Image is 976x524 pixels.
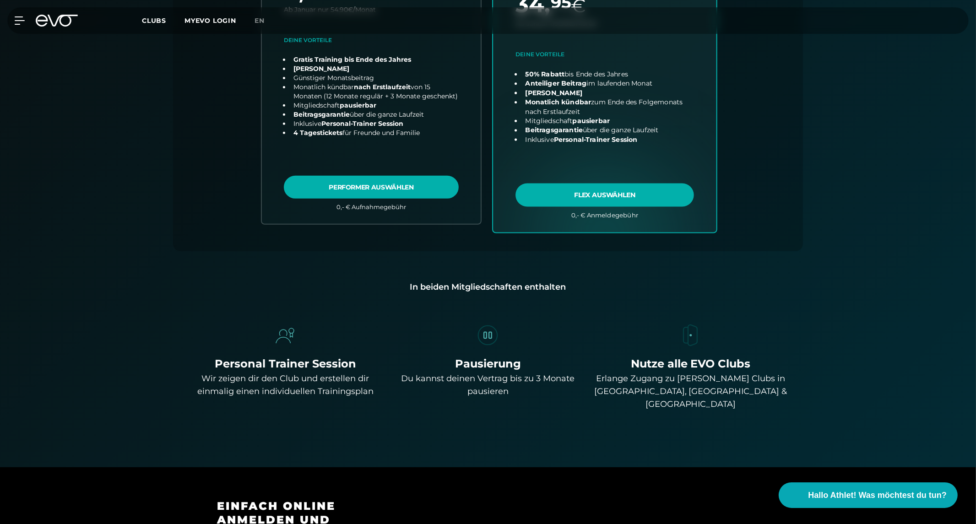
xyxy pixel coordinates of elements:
div: In beiden Mitgliedschaften enthalten [188,281,788,293]
img: evofitness [678,323,704,348]
span: Clubs [142,16,166,25]
div: Nutze alle EVO Clubs [593,356,788,372]
a: MYEVO LOGIN [184,16,236,25]
img: evofitness [272,323,298,348]
div: Wir zeigen dir den Club und erstellen dir einmalig einen individuellen Trainingsplan [188,372,383,398]
div: Personal Trainer Session [188,356,383,372]
div: Du kannst deinen Vertrag bis zu 3 Monate pausieren [390,372,586,398]
a: en [255,16,276,26]
button: Hallo Athlet! Was möchtest du tun? [779,482,958,508]
div: Erlange Zugang zu [PERSON_NAME] Clubs in [GEOGRAPHIC_DATA], [GEOGRAPHIC_DATA] & [GEOGRAPHIC_DATA] [593,372,788,411]
div: Pausierung [390,356,586,372]
img: evofitness [475,323,501,348]
span: Hallo Athlet! Was möchtest du tun? [808,489,947,502]
span: en [255,16,265,25]
a: Clubs [142,16,184,25]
